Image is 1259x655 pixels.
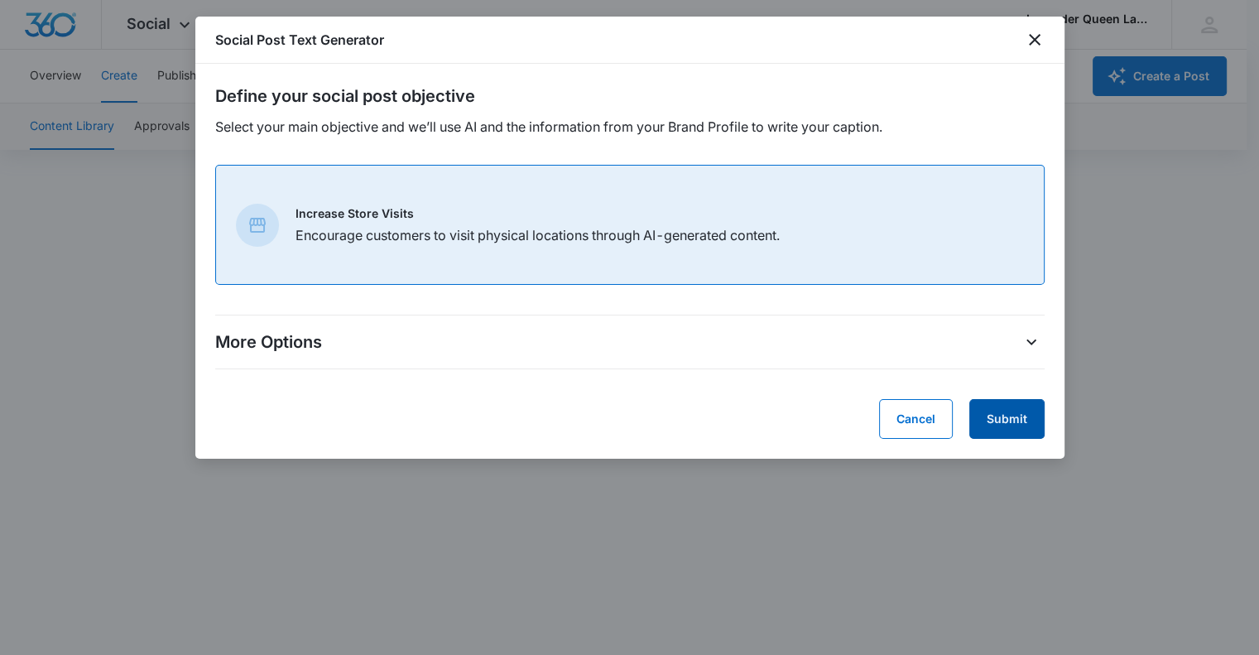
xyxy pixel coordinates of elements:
button: More Options [1018,329,1045,355]
button: Submit [969,399,1045,439]
h2: Define your social post objective [215,84,1045,108]
p: Increase Store Visits [296,205,780,222]
h1: Social Post Text Generator [215,30,384,50]
p: More Options [215,330,322,354]
p: Encourage customers to visit physical locations through AI-generated content. [296,225,780,245]
button: close [1025,30,1045,50]
p: Select your main objective and we’ll use AI and the information from your Brand Profile to write ... [215,117,1045,137]
button: Cancel [879,399,953,439]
